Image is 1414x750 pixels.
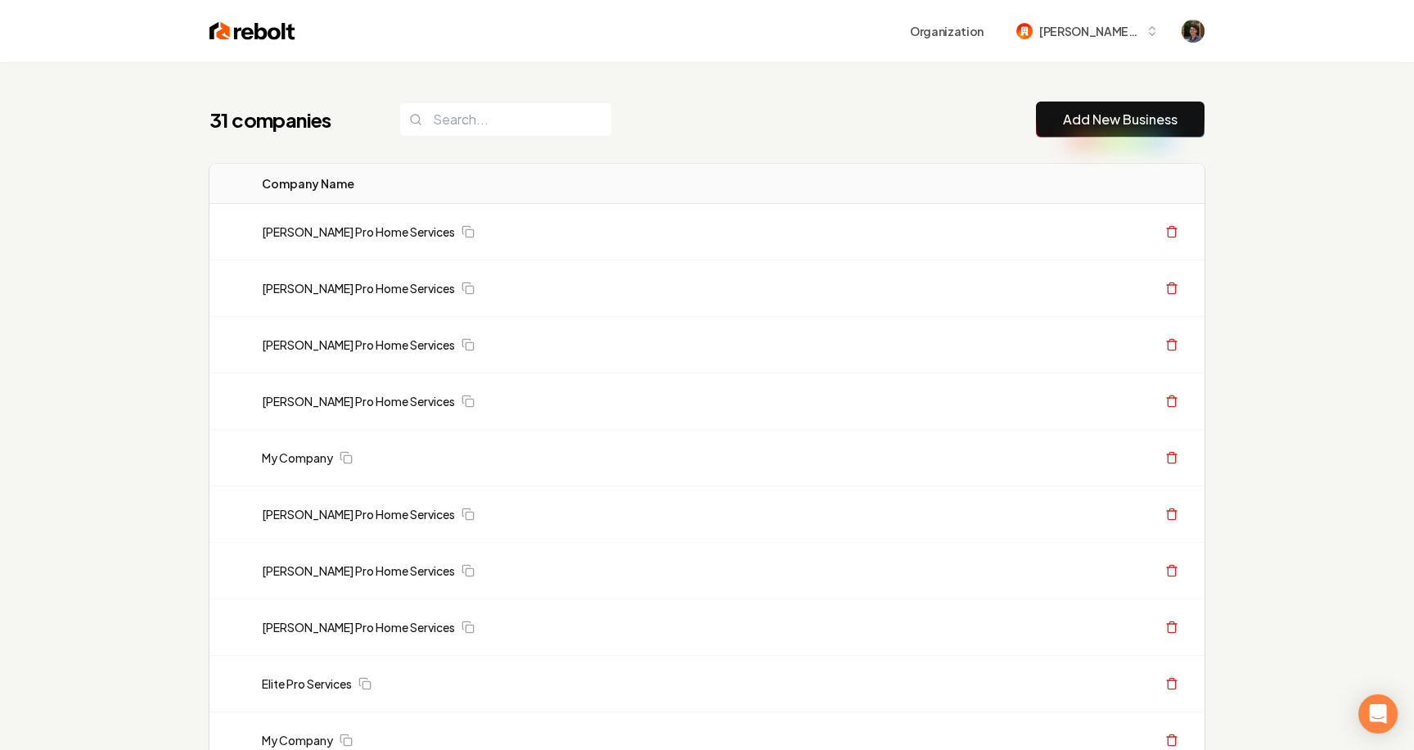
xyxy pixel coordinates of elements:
[262,732,333,748] a: My Company
[1182,20,1205,43] img: Mitchell Stahl
[262,675,352,692] a: Elite Pro Services
[262,506,455,522] a: [PERSON_NAME] Pro Home Services
[262,393,455,409] a: [PERSON_NAME] Pro Home Services
[262,337,455,353] a: [PERSON_NAME] Pro Home Services
[209,106,367,133] h1: 31 companies
[262,224,455,240] a: [PERSON_NAME] Pro Home Services
[1039,23,1139,40] span: [PERSON_NAME]-62
[1016,23,1033,39] img: mitchell-62
[1063,110,1178,129] a: Add New Business
[1182,20,1205,43] button: Open user button
[262,619,455,635] a: [PERSON_NAME] Pro Home Services
[1358,694,1398,734] div: Open Intercom Messenger
[262,562,455,579] a: [PERSON_NAME] Pro Home Services
[900,16,993,46] button: Organization
[209,20,295,43] img: Rebolt Logo
[399,102,612,137] input: Search...
[249,164,737,204] th: Company Name
[1036,102,1205,138] button: Add New Business
[262,280,455,296] a: [PERSON_NAME] Pro Home Services
[262,450,333,466] a: My Company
